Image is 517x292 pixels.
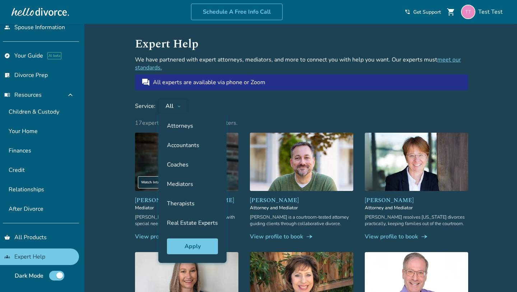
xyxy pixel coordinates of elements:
span: Attorney and Mediator [365,205,468,211]
a: View profile to bookline_end_arrow_notch [135,233,238,241]
span: Coaches [176,155,209,174]
div: 17 experts available with current filters. [135,119,468,127]
div: [PERSON_NAME] is a courtroom-tested attorney guiding clients through collaborative divorce. [250,214,353,227]
span: Therapists [176,194,215,213]
img: Anne Mania [365,133,468,191]
button: Apply [167,238,232,254]
span: Real Estate Experts [176,213,238,233]
div: All experts are available via phone or Zoom [153,78,267,87]
a: phone_in_talkGet Support [405,9,441,15]
span: AI beta [47,52,61,59]
span: shopping_basket [4,234,10,240]
span: list_alt_check [4,72,10,78]
span: menu_book [4,92,10,98]
p: We have partnered with expert attorneys, mediators, and more to connect you with help you want. O... [135,56,468,72]
span: expand_less [66,91,75,99]
span: Dark Mode [15,272,43,280]
a: Schedule A Free Info Call [191,4,283,20]
button: All [158,99,187,113]
span: Mediators [176,174,213,194]
a: View profile to bookline_end_arrow_notch [365,233,468,241]
span: meet our standards. [135,56,461,72]
span: Service: [135,102,155,110]
span: groups [4,254,10,260]
span: Accountants [176,136,219,155]
span: shopping_cart [447,8,455,16]
span: Attorneys [176,116,213,136]
span: line_end_arrow_notch [306,233,313,240]
div: [PERSON_NAME] helps families, especially with special needs, resolve conflict peacefully. [135,214,238,227]
iframe: Chat Widget [481,257,517,292]
span: line_end_arrow_notch [421,233,428,240]
span: explore [4,53,10,59]
div: [PERSON_NAME] resolves [US_STATE] divorces practically, keeping families out of the courtroom. [365,214,468,227]
span: [PERSON_NAME] [PERSON_NAME] [135,196,238,205]
span: Get Support [413,9,441,15]
img: Neil Forester [250,133,353,191]
span: [PERSON_NAME] [365,196,468,205]
span: phone_in_talk [405,9,410,15]
span: people [4,24,10,30]
div: All [164,102,174,110]
h1: Expert Help [135,35,468,53]
span: Test Test [478,8,506,16]
span: Mediator [135,205,238,211]
img: cahodix615@noidem.com [461,5,475,19]
img: Claudia Brown Coulter [135,133,238,191]
span: Resources [4,91,42,99]
a: View profile to bookline_end_arrow_notch [250,233,353,241]
div: Watch Intro [138,176,173,188]
span: Attorney and Mediator [250,205,353,211]
span: forum [141,78,150,87]
span: [PERSON_NAME] [250,196,353,205]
